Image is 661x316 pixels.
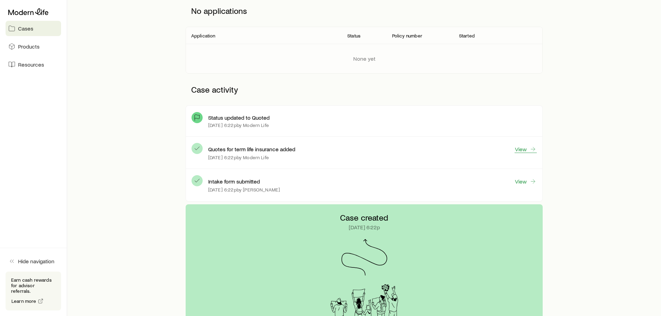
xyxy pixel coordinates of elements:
[208,122,269,128] p: [DATE] 6:22p by Modern Life
[347,33,361,39] p: Status
[459,33,475,39] p: Started
[6,254,61,269] button: Hide navigation
[6,57,61,72] a: Resources
[191,33,215,39] p: Application
[18,61,44,68] span: Resources
[18,25,33,32] span: Cases
[349,224,380,231] p: [DATE] 6:22p
[186,0,543,21] p: No applications
[6,21,61,36] a: Cases
[208,146,295,153] p: Quotes for term life insurance added
[18,43,40,50] span: Products
[208,187,280,193] p: [DATE] 6:22p by [PERSON_NAME]
[11,277,56,294] p: Earn cash rewards for advisor referrals.
[208,114,270,121] p: Status updated to Quoted
[6,272,61,310] div: Earn cash rewards for advisor referrals.Learn more
[392,33,422,39] p: Policy number
[353,55,375,62] p: None yet
[515,178,537,185] a: View
[6,39,61,54] a: Products
[208,178,260,185] p: Intake form submitted
[18,258,54,265] span: Hide navigation
[208,155,269,160] p: [DATE] 6:22p by Modern Life
[11,299,36,304] span: Learn more
[515,145,537,153] a: View
[340,213,388,222] p: Case created
[186,79,543,100] p: Case activity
